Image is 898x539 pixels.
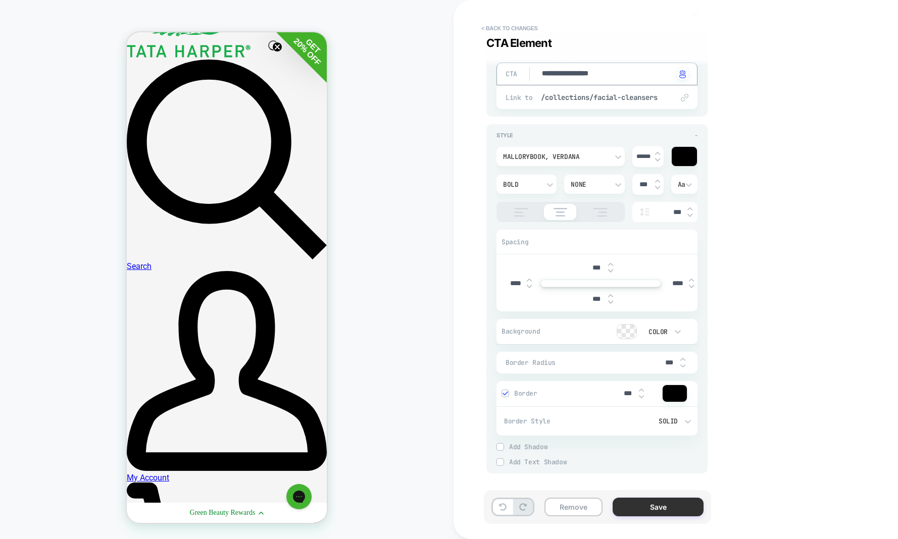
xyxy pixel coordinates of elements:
strong: 20% OFF [165,4,195,34]
img: up [639,388,644,392]
span: Link to [506,93,536,102]
span: - [693,7,698,20]
img: up [689,278,694,282]
span: Border Style [504,417,601,425]
img: align text left [509,208,534,217]
button: Close teaser [141,8,152,18]
img: edit [681,94,688,101]
img: down [608,300,613,304]
div: Green Beauty Rewards [63,476,129,484]
button: Save [613,498,704,516]
iframe: Gorgias live chat messenger [155,448,190,480]
button: < Back to changes [476,20,543,36]
img: up [608,294,613,298]
span: Border [514,389,612,398]
img: up [680,357,685,361]
span: Add Text Shadow [509,458,697,466]
img: up [655,151,660,155]
img: down [655,186,660,190]
span: Background [502,327,546,336]
div: Solid [611,417,678,425]
span: /collections/facial-cleansers [541,93,663,102]
img: up [527,278,532,282]
img: down [655,158,660,162]
span: Border Radius [506,358,658,367]
div: MalloryBook, Verdana [503,152,608,161]
img: up [687,207,692,211]
img: down [527,285,532,289]
span: - [695,132,697,139]
div: None [571,180,608,189]
span: Spacing [502,238,528,246]
img: up [655,179,660,183]
strong: GET [177,5,195,22]
span: Style [496,132,513,139]
img: down [687,213,692,218]
div: Aa [678,180,691,189]
img: line height [637,208,653,216]
img: blue checkmark [503,391,508,396]
div: CTA Element [486,36,865,49]
img: down [689,285,694,289]
img: down [608,269,613,273]
img: up [608,262,613,266]
img: align text center [548,208,573,217]
img: down [680,364,685,368]
img: align text right [587,208,613,217]
div: Bold [503,180,540,189]
span: CTA [506,70,518,78]
div: Color [646,328,668,336]
span: Add Shadow [509,443,697,451]
button: Remove [544,498,603,516]
img: down [639,395,644,399]
img: edit with ai [679,70,686,78]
